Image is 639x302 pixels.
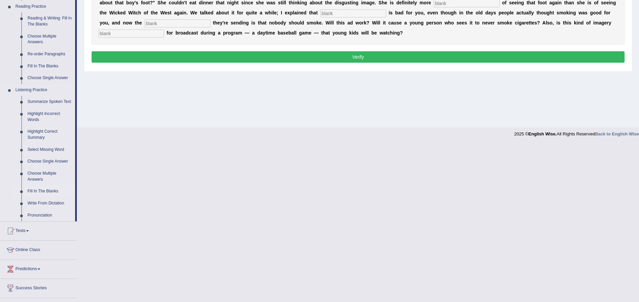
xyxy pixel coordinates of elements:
input: blank [145,19,210,27]
b: s [342,20,345,25]
b: o [144,10,147,15]
b: t [213,20,215,25]
b: r [224,20,225,25]
a: Select Missing Word [24,144,75,156]
b: i [182,10,183,15]
b: h [448,20,451,25]
b: k [507,20,510,25]
b: h [269,10,272,15]
b: o [550,20,553,25]
b: u [249,10,252,15]
input: blank [320,9,386,17]
b: i [376,20,378,25]
b: p [426,20,429,25]
b: o [504,20,507,25]
b: d [401,10,404,15]
b: d [123,10,126,15]
a: Fill In The Blanks [24,60,75,72]
b: W [190,10,195,15]
b: s [464,20,467,25]
b: p [290,10,293,15]
b: t [336,20,338,25]
b: i [470,20,471,25]
b: h [454,10,457,15]
b: c [515,20,518,25]
b: t [466,10,468,15]
b: a [526,10,529,15]
b: i [114,10,115,15]
b: u [105,20,108,25]
b: e [490,20,493,25]
b: W [160,10,165,15]
b: c [115,10,118,15]
b: g [246,20,249,25]
b: i [518,20,519,25]
b: d [350,20,353,25]
b: c [519,10,522,15]
b: ? [367,20,370,25]
b: g [421,20,424,25]
b: a [179,10,182,15]
b: s [167,10,170,15]
b: l [510,10,511,15]
b: h [101,10,104,15]
b: x [287,10,290,15]
b: d [281,20,284,25]
b: k [117,10,120,15]
b: n [435,10,438,15]
b: t [475,20,477,25]
b: s [556,10,559,15]
b: g [547,10,550,15]
b: t [529,20,530,25]
b: u [523,10,526,15]
b: e [429,20,432,25]
b: t [100,10,101,15]
a: Highlight Correct Summary [24,126,75,143]
b: e [233,20,236,25]
b: y [100,20,102,25]
b: ? [537,20,540,25]
b: k [316,20,319,25]
b: t [441,10,442,15]
b: a [522,20,524,25]
b: u [415,20,418,25]
b: e [225,20,228,25]
a: Predictions [0,260,77,277]
b: s [289,20,291,25]
b: t [471,20,473,25]
b: w [128,20,132,25]
b: o [412,20,415,25]
b: a [262,20,265,25]
b: . [187,10,188,15]
b: n [461,10,464,15]
b: ' [222,20,223,25]
b: b [219,10,222,15]
a: Fill In The Blanks [24,185,75,197]
b: e [485,20,488,25]
b: s [534,20,537,25]
b: t [258,20,260,25]
b: e [510,20,512,25]
b: W [325,20,330,25]
b: w [579,10,582,15]
b: e [104,10,107,15]
b: n [123,20,126,25]
b: a [112,20,114,25]
b: , [552,20,554,25]
b: e [459,20,462,25]
b: v [488,20,490,25]
b: ; [277,10,278,15]
b: s [396,20,399,25]
b: t [134,10,136,15]
b: i [251,20,253,25]
b: o [593,10,596,15]
b: m [500,20,504,25]
b: t [253,10,255,15]
b: u [448,10,451,15]
b: h [214,20,217,25]
b: i [383,20,384,25]
a: Tests [0,222,77,238]
b: q [246,10,249,15]
b: y [415,10,418,15]
b: p [498,10,501,15]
